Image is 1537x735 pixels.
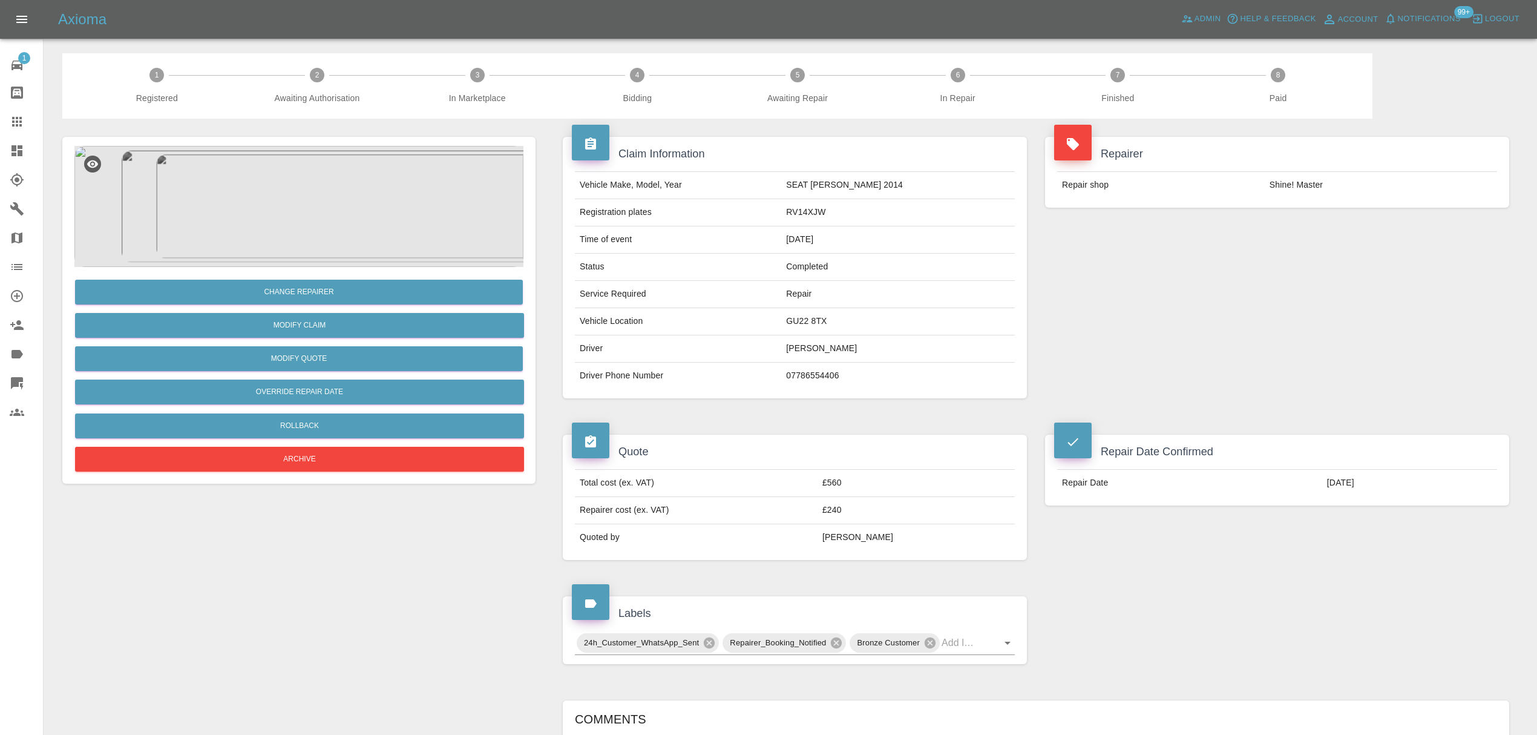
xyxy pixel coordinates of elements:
td: Completed [781,254,1015,281]
button: Rollback [75,414,524,438]
a: Modify Claim [75,313,524,338]
h4: Repairer [1054,146,1500,162]
text: 1 [155,71,159,79]
td: Driver [575,335,781,363]
div: Repairer_Booking_Notified [723,633,846,653]
span: Finished [1043,92,1193,104]
button: Change Repairer [75,280,523,305]
text: 2 [315,71,320,79]
td: Total cost (ex. VAT) [575,470,818,497]
h4: Repair Date Confirmed [1054,444,1500,460]
div: Bronze Customer [850,633,939,653]
button: Modify Quote [75,346,523,371]
span: Registered [82,92,232,104]
img: b8063687-058d-4b89-b032-33f576f55ad0 [74,146,523,267]
td: Repair Date [1057,470,1322,496]
h6: Comments [575,710,1497,729]
h4: Quote [572,444,1018,460]
td: Shine! Master [1265,172,1497,199]
h5: Axioma [58,10,107,29]
button: Notifications [1381,10,1464,28]
text: 8 [1276,71,1280,79]
button: Open drawer [7,5,36,34]
td: [PERSON_NAME] [781,335,1015,363]
text: 3 [475,71,479,79]
button: Archive [75,447,524,472]
h4: Claim Information [572,146,1018,162]
td: [PERSON_NAME] [818,524,1015,551]
a: Admin [1178,10,1224,28]
td: Driver Phone Number [575,363,781,389]
a: Account [1319,10,1381,29]
button: Help & Feedback [1224,10,1319,28]
text: 5 [796,71,800,79]
td: Quoted by [575,524,818,551]
span: 24h_Customer_WhatsApp_Sent [577,636,706,650]
span: Bronze Customer [850,636,926,650]
span: Paid [1203,92,1354,104]
span: Awaiting Authorisation [242,92,393,104]
td: SEAT [PERSON_NAME] 2014 [781,172,1015,199]
text: 6 [955,71,960,79]
span: Logout [1485,12,1519,26]
td: £240 [818,497,1015,524]
input: Add label [942,633,981,652]
td: Time of event [575,226,781,254]
span: In Repair [882,92,1033,104]
button: Open [999,634,1016,651]
span: Help & Feedback [1240,12,1316,26]
td: RV14XJW [781,199,1015,226]
span: In Marketplace [402,92,552,104]
span: Repairer_Booking_Notified [723,636,833,650]
span: 99+ [1454,6,1473,18]
td: Repairer cost (ex. VAT) [575,497,818,524]
td: 07786554406 [781,363,1015,389]
td: Vehicle Location [575,308,781,335]
td: Vehicle Make, Model, Year [575,172,781,199]
td: Registration plates [575,199,781,226]
button: Logout [1469,10,1522,28]
text: 4 [635,71,640,79]
h4: Labels [572,605,1018,622]
td: [DATE] [781,226,1015,254]
button: Override Repair Date [75,380,524,404]
span: Account [1338,13,1378,27]
td: Repair shop [1057,172,1265,199]
td: Service Required [575,281,781,308]
td: Repair [781,281,1015,308]
td: [DATE] [1322,470,1497,496]
span: 1 [18,52,30,64]
td: Status [575,254,781,281]
span: Notifications [1398,12,1461,26]
span: Admin [1195,12,1221,26]
td: £560 [818,470,1015,497]
div: 24h_Customer_WhatsApp_Sent [577,633,719,653]
text: 7 [1116,71,1120,79]
td: GU22 8TX [781,308,1015,335]
span: Awaiting Repair [723,92,873,104]
span: Bidding [562,92,713,104]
